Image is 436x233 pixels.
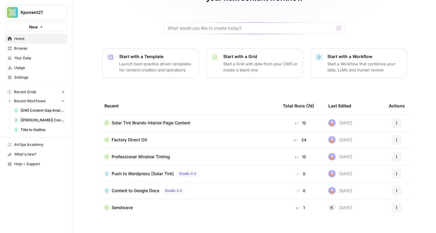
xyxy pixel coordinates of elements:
[14,98,45,104] span: Recent Workflows
[330,205,333,211] span: K
[5,44,67,53] a: Browse
[328,187,336,194] img: ly0f5newh3rn50akdwmtp9dssym0
[20,9,57,15] span: Xponent21
[14,65,65,71] span: Usage
[21,127,65,133] span: Title to Outline
[389,97,405,114] div: Actions
[5,149,67,159] button: What's new?
[14,75,65,80] span: Settings
[14,142,65,147] span: AirOps Academy
[165,188,182,193] span: Studio 2.0
[328,153,352,160] div: [DATE]
[112,137,147,143] span: Factory Direct Oil
[310,48,407,78] button: Start with a WorkflowStart a Workflow that combines your data, LLMs and human review
[5,53,67,63] a: Your Data
[14,55,65,61] span: Your Data
[14,161,65,167] span: Help + Support
[102,48,199,78] button: Start with a TemplateLaunch best-practice driven templates for content creation and operations
[11,115,67,125] a: [[PERSON_NAME]] Content Gap Analysis
[21,108,65,113] span: [SW] Content Gap Analysis
[104,170,273,177] a: Push to Wordpress [Solar Tint]Studio 2.0
[5,159,67,169] button: Help + Support
[179,171,196,176] span: Studio 2.0
[104,120,273,126] a: Solar Tint Brands Interior Page Content
[104,137,273,143] a: Factory Direct Oil
[5,63,67,73] a: Usage
[14,46,65,51] span: Browse
[14,36,65,41] span: Home
[327,61,402,73] p: Start a Workflow that combines your data, LLMs and human review
[283,205,319,211] div: 1
[328,119,352,126] div: [DATE]
[327,54,402,60] p: Start with a Workflow
[223,61,298,73] p: Start a Grid with data from your CMS or create a blank one
[328,170,336,177] img: ly0f5newh3rn50akdwmtp9dssym0
[104,97,273,114] div: Recent
[21,117,65,123] span: [[PERSON_NAME]] Content Gap Analysis
[14,89,36,95] span: Recent Grids
[11,106,67,115] a: [SW] Content Gap Analysis
[206,48,303,78] button: Start with a GridStart a Grid with data from your CMS or create a blank one
[7,7,18,18] img: Xponent21 Logo
[283,97,314,114] div: Total Runs (7d)
[328,97,351,114] div: Last Edited
[112,188,159,194] span: Content to Google Docs
[328,153,336,160] img: ly0f5newh3rn50akdwmtp9dssym0
[328,187,352,194] div: [DATE]
[104,154,273,160] a: Professional Window Tinting
[112,171,174,177] span: Push to Wordpress [Solar Tint]
[112,154,170,160] span: Professional Window Tinting
[283,188,319,194] div: 0
[104,187,273,194] a: Content to Google DocsStudio 2.0
[112,205,133,211] span: Sendwave
[119,61,194,73] p: Launch best-practice driven templates for content creation and operations
[328,136,336,143] img: ly0f5newh3rn50akdwmtp9dssym0
[5,22,67,31] button: New
[328,204,352,211] div: [DATE]
[29,24,38,30] span: New
[5,5,67,20] button: Workspace: Xponent21
[112,120,190,126] span: Solar Tint Brands Interior Page Content
[328,170,352,177] div: [DATE]
[283,120,319,126] div: 12
[5,34,67,44] a: Home
[5,140,67,149] a: AirOps Academy
[328,119,336,126] img: ly0f5newh3rn50akdwmtp9dssym0
[223,54,298,60] p: Start with a Grid
[328,136,352,143] div: [DATE]
[5,150,67,159] div: What's new?
[283,171,319,177] div: 0
[283,154,319,160] div: 13
[11,125,67,135] a: Title to Outline
[168,25,334,31] input: What would you like to create today?
[5,97,67,106] button: Recent Workflows
[283,137,319,143] div: 24
[5,73,67,82] a: Settings
[5,87,67,97] button: Recent Grids
[119,54,194,60] p: Start with a Template
[104,205,273,211] a: Sendwave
